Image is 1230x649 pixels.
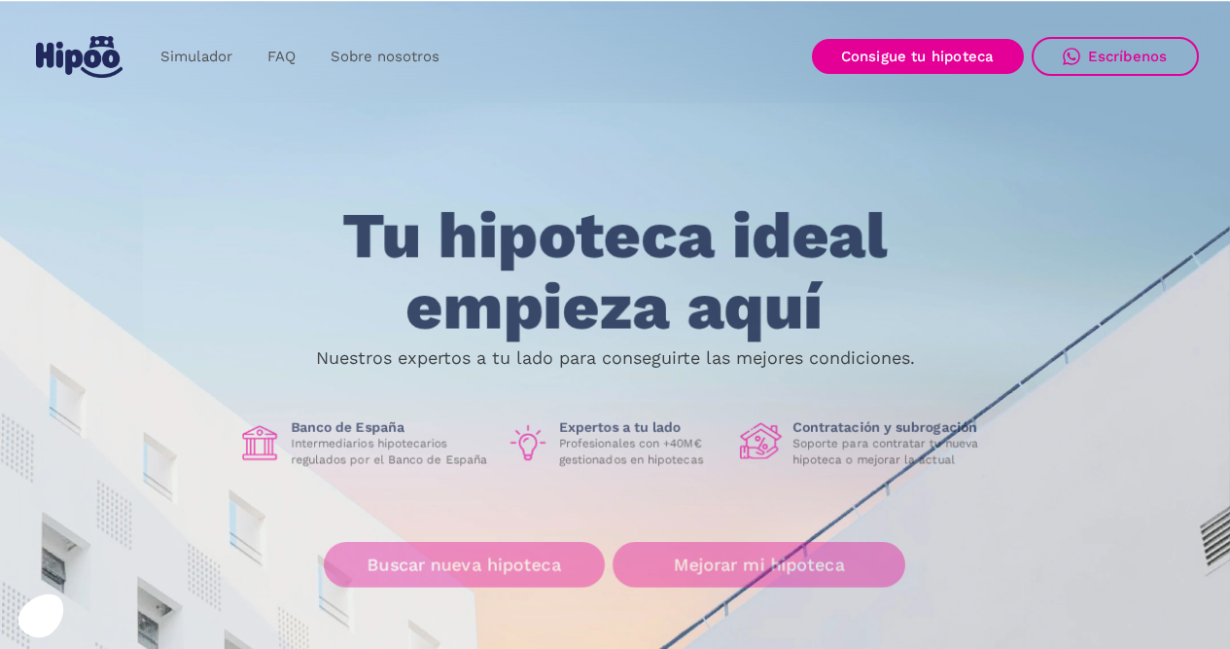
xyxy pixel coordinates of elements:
a: Buscar nueva hipoteca [324,542,605,588]
a: Sobre nosotros [313,38,457,76]
a: Consigue tu hipoteca [812,39,1024,74]
a: FAQ [250,38,313,76]
p: Soporte para contratar tu nueva hipoteca o mejorar la actual [792,436,993,467]
div: Escríbenos [1088,48,1168,65]
a: Escríbenos [1032,37,1199,76]
a: Simulador [143,38,250,76]
h1: Expertos a tu lado [559,418,724,436]
p: Intermediarios hipotecarios regulados por el Banco de España [291,436,491,467]
a: Mejorar mi hipoteca [613,542,905,588]
p: Nuestros expertos a tu lado para conseguirte las mejores condiciones. [316,350,915,366]
h1: Banco de España [291,418,491,436]
h1: Contratación y subrogación [792,418,993,436]
p: Profesionales con +40M€ gestionados en hipotecas [559,436,724,467]
h1: Tu hipoteca ideal empieza aquí [246,200,983,342]
a: home [32,28,127,86]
